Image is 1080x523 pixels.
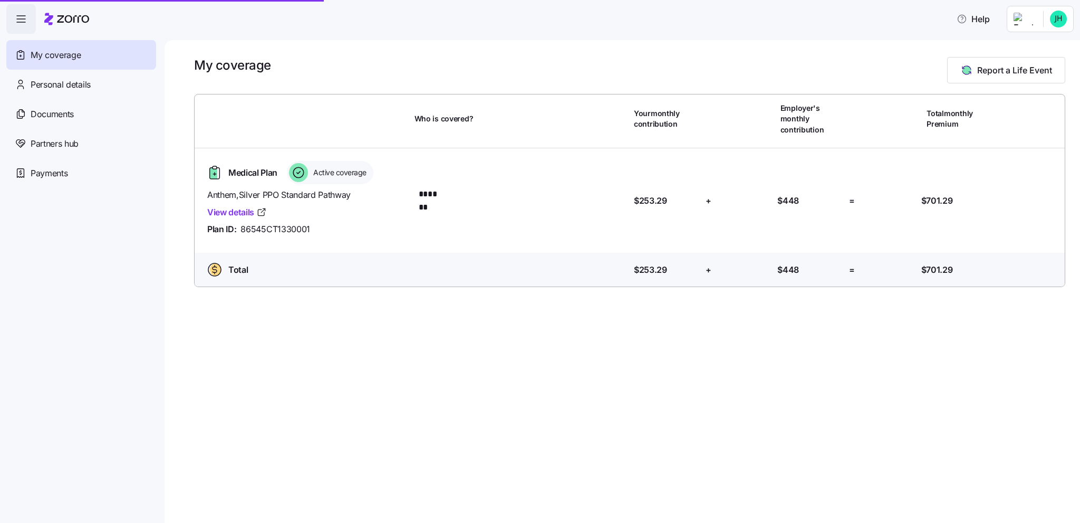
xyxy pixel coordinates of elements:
[31,137,79,150] span: Partners hub
[1050,11,1067,27] img: 8c8e6c77ffa765d09eea4464d202a615
[6,70,156,99] a: Personal details
[706,263,711,277] span: +
[207,206,267,219] a: View details
[310,167,367,178] span: Active coverage
[1014,13,1035,25] img: Employer logo
[31,167,67,180] span: Payments
[228,263,248,277] span: Total
[921,194,953,207] span: $701.29
[6,158,156,188] a: Payments
[634,263,667,277] span: $253.29
[780,103,845,135] span: Employer's monthly contribution
[977,64,1052,77] span: Report a Life Event
[31,49,81,62] span: My coverage
[849,194,855,207] span: =
[207,188,406,202] span: Anthem , Silver PPO Standard Pathway
[207,223,236,236] span: Plan ID:
[6,40,156,70] a: My coverage
[6,99,156,129] a: Documents
[947,57,1065,83] button: Report a Life Event
[849,263,855,277] span: =
[414,113,474,124] span: Who is covered?
[921,263,953,277] span: $701.29
[948,8,998,30] button: Help
[31,108,74,121] span: Documents
[777,263,799,277] span: $448
[228,166,277,179] span: Medical Plan
[194,57,271,73] h1: My coverage
[31,78,91,91] span: Personal details
[777,194,799,207] span: $448
[634,108,699,130] span: Your monthly contribution
[634,194,667,207] span: $253.29
[240,223,310,236] span: 86545CT1330001
[957,13,990,25] span: Help
[6,129,156,158] a: Partners hub
[706,194,711,207] span: +
[927,108,991,130] span: Total monthly Premium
